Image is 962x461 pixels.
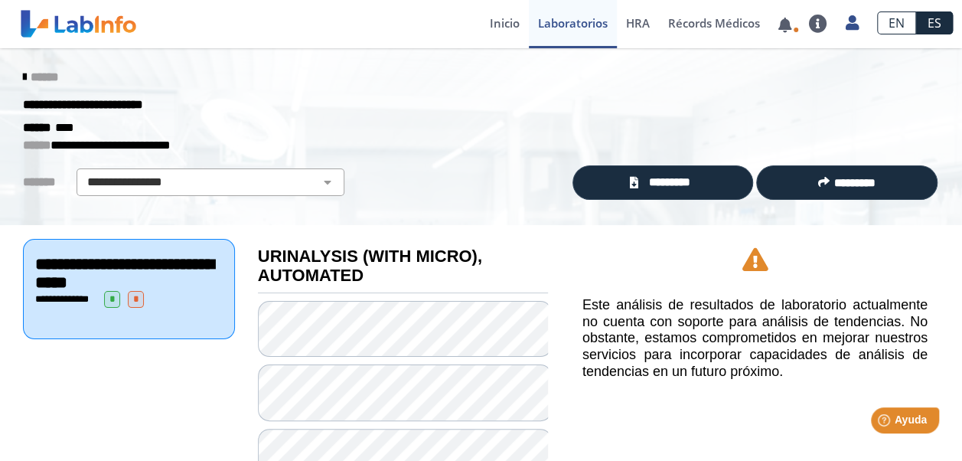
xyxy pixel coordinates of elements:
[582,297,928,380] h5: Este análisis de resultados de laboratorio actualmente no cuenta con soporte para análisis de ten...
[626,15,650,31] span: HRA
[916,11,953,34] a: ES
[826,401,945,444] iframe: Help widget launcher
[877,11,916,34] a: EN
[258,247,482,285] b: URINALYSIS (WITH MICRO), AUTOMATED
